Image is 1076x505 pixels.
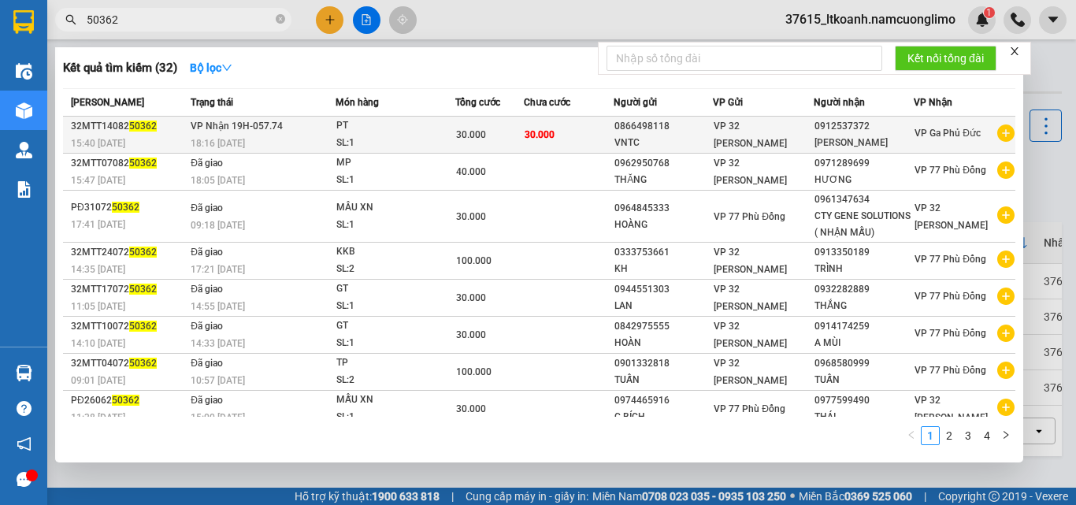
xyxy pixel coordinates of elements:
li: 1 [921,426,940,445]
span: 14:55 [DATE] [191,301,245,312]
div: KH [614,261,712,277]
span: 40.000 [456,166,486,177]
div: 0974465916 [614,392,712,409]
div: THĂNG [614,172,712,188]
span: Đã giao [191,158,223,169]
li: Previous Page [902,426,921,445]
div: PĐ26062 [71,392,186,409]
span: 14:10 [DATE] [71,338,125,349]
span: 15:47 [DATE] [71,175,125,186]
span: 09:18 [DATE] [191,220,245,231]
a: 1 [922,427,939,444]
a: 2 [941,427,958,444]
div: HOÀN [614,335,712,351]
li: 2 [940,426,959,445]
button: Bộ lọcdown [177,55,245,80]
div: TP [336,355,455,372]
span: Đã giao [191,321,223,332]
div: SL: 1 [336,217,455,234]
div: SL: 1 [336,298,455,315]
span: 50362 [129,158,157,169]
img: solution-icon [16,181,32,198]
img: warehouse-icon [16,142,32,158]
span: VP Nhận 19H-057.74 [191,121,283,132]
span: 15:40 [DATE] [71,138,125,149]
span: Món hàng [336,97,379,108]
div: TUẤN [814,372,914,388]
img: logo-vxr [13,10,34,34]
span: VP 32 [PERSON_NAME] [714,321,787,349]
span: 30.000 [525,129,555,140]
div: 32MTT17072 [71,281,186,298]
span: 18:05 [DATE] [191,175,245,186]
div: SL: 2 [336,261,455,278]
div: 0964845333 [614,200,712,217]
span: Chưa cước [524,97,570,108]
span: 30.000 [456,211,486,222]
span: [PERSON_NAME] [71,97,144,108]
img: warehouse-icon [16,365,32,381]
span: plus-circle [997,362,1015,379]
span: plus-circle [997,124,1015,142]
span: 17:21 [DATE] [191,264,245,275]
span: Đã giao [191,358,223,369]
span: VP 77 Phù Đổng [915,165,986,176]
span: VP 77 Phù Đổng [915,254,986,265]
div: MÂU XN [336,199,455,217]
a: 4 [978,427,996,444]
div: SL: 1 [336,172,455,189]
div: 0944551303 [614,281,712,298]
div: C BÍCH [614,409,712,425]
div: GT [336,280,455,298]
div: SL: 1 [336,335,455,352]
div: THẮNG [814,298,914,314]
span: VP 32 [PERSON_NAME] [714,358,787,386]
span: VP 32 [PERSON_NAME] [915,395,988,423]
span: Trạng thái [191,97,233,108]
span: VP Gửi [713,97,743,108]
span: 09:01 [DATE] [71,375,125,386]
span: VP 77 Phù Đổng [915,365,986,376]
span: Kết nối tổng đài [907,50,984,67]
div: PT [336,117,455,135]
span: right [1001,430,1011,440]
span: 30.000 [456,129,486,140]
div: 32MTT14082 [71,118,186,135]
span: 14:35 [DATE] [71,264,125,275]
button: left [902,426,921,445]
span: 11:38 [DATE] [71,412,125,423]
div: HƯƠNG [814,172,914,188]
span: VP Ga Phủ Đức [915,128,981,139]
div: MP [336,154,455,172]
span: question-circle [17,401,32,416]
div: TRÌNH [814,261,914,277]
span: 30.000 [456,292,486,303]
div: SL: 1 [336,135,455,152]
span: close [1009,46,1020,57]
button: Kết nối tổng đài [895,46,996,71]
span: down [221,62,232,73]
span: plus-circle [997,162,1015,179]
div: HOÀNG [614,217,712,233]
span: VP 77 Phù Đổng [915,291,986,302]
span: close-circle [276,13,285,28]
a: 3 [959,427,977,444]
div: 0962950768 [614,155,712,172]
div: SL: 1 [336,409,455,426]
div: 0968580999 [814,355,914,372]
span: plus-circle [997,251,1015,268]
div: 32MTT10072 [71,318,186,335]
span: 50362 [129,358,157,369]
span: Người gửi [614,97,657,108]
span: 50362 [129,121,157,132]
div: 0333753661 [614,244,712,261]
span: 11:05 [DATE] [71,301,125,312]
span: 14:33 [DATE] [191,338,245,349]
span: plus-circle [997,325,1015,342]
span: VP Nhận [914,97,952,108]
div: GT [336,317,455,335]
span: plus-circle [997,206,1015,224]
li: 4 [978,426,996,445]
span: Đã giao [191,395,223,406]
div: 0977599490 [814,392,914,409]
